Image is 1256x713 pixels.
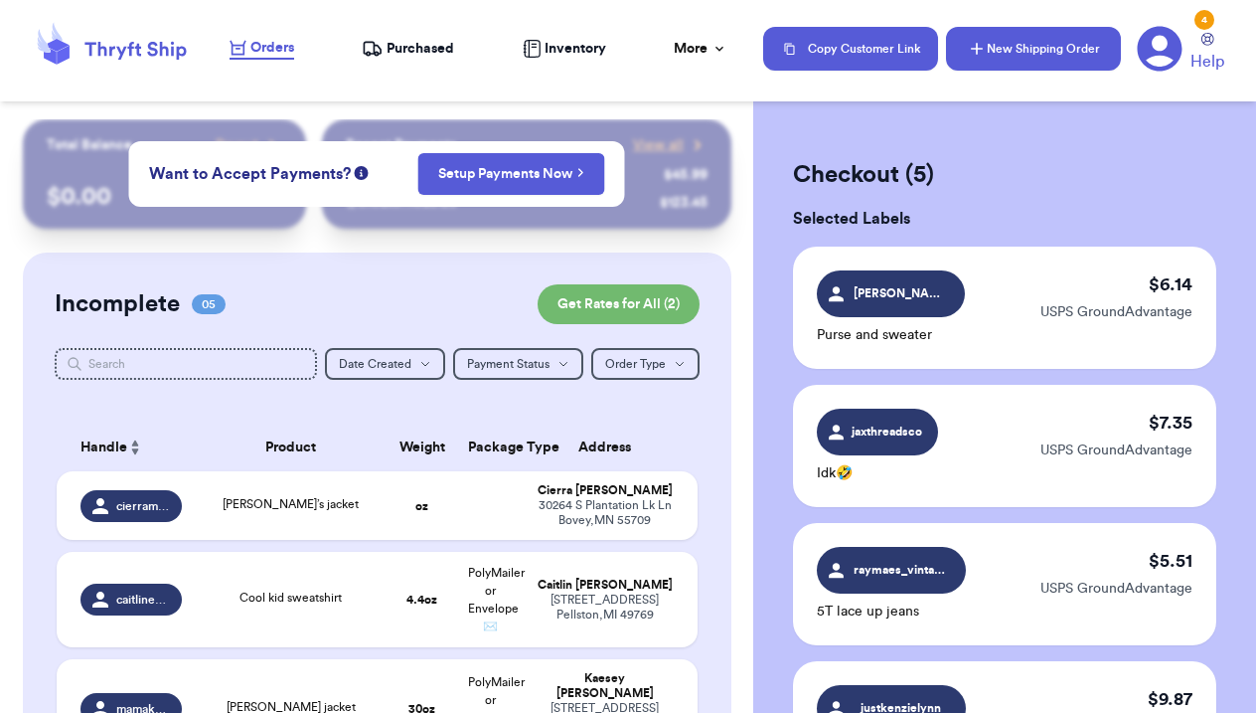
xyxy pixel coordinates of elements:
span: 05 [192,294,226,314]
div: Caitlin [PERSON_NAME] [537,578,673,593]
div: [STREET_ADDRESS] Pellston , MI 49769 [537,593,673,623]
a: Setup Payments Now [438,164,584,184]
p: 5T lace up jeans [817,602,966,622]
div: $ 45.99 [664,165,707,185]
th: Weight [388,424,456,471]
div: $ 123.45 [660,193,707,213]
a: Inventory [523,39,606,59]
a: Payout [216,135,282,155]
p: Purse and sweater [817,325,965,345]
span: raymaes_vintagekids [854,561,948,579]
span: Order Type [605,358,666,370]
div: Kaesey [PERSON_NAME] [537,671,673,701]
button: Get Rates for All (2) [538,284,700,324]
p: Idk🤣 [817,463,938,483]
p: $ 0.00 [47,181,282,213]
strong: oz [415,500,428,512]
p: Total Balance [47,135,132,155]
span: caitlinenathan [116,592,171,608]
h3: Selected Labels [793,207,1216,231]
div: Cierra [PERSON_NAME] [537,483,673,498]
div: 30264 S Plantation Lk Ln Bovey , MN 55709 [537,498,673,528]
button: New Shipping Order [946,27,1121,71]
h2: Checkout ( 5 ) [793,159,1216,191]
p: USPS GroundAdvantage [1040,441,1192,460]
a: View all [633,135,707,155]
p: USPS GroundAdvantage [1040,579,1192,599]
p: Recent Payments [346,135,456,155]
span: Date Created [339,358,411,370]
a: Help [1190,33,1224,74]
input: Search [55,348,317,380]
span: PolyMailer or Envelope ✉️ [468,567,525,632]
th: Product [194,424,387,471]
span: Handle [80,438,127,458]
div: More [674,39,727,59]
a: Orders [230,38,294,60]
p: $ 7.35 [1149,409,1192,437]
span: jaxthreadsco [851,423,924,441]
span: [PERSON_NAME]’s jacket [223,498,359,510]
th: Package Type [456,424,525,471]
span: cierrameyerberg [116,498,171,514]
button: Order Type [591,348,700,380]
h2: Incomplete [55,288,180,320]
span: [PERSON_NAME] jacket [227,701,356,713]
span: Cool kid sweatshirt [239,592,342,604]
button: Copy Customer Link [763,27,938,71]
p: USPS GroundAdvantage [1040,302,1192,322]
span: [PERSON_NAME] [854,284,947,302]
a: Purchased [362,39,454,59]
span: Purchased [387,39,454,59]
p: $ 5.51 [1149,547,1192,575]
p: $ 6.14 [1149,270,1192,298]
span: Payout [216,135,258,155]
strong: 4.4 oz [406,594,437,606]
span: Want to Accept Payments? [149,162,351,186]
span: Payment Status [467,358,549,370]
div: 4 [1194,10,1214,30]
p: $ 9.87 [1148,685,1192,713]
th: Address [525,424,697,471]
button: Date Created [325,348,445,380]
button: Payment Status [453,348,583,380]
a: 4 [1137,26,1182,72]
span: View all [633,135,684,155]
button: Sort ascending [127,436,143,459]
span: Orders [250,38,294,58]
span: Inventory [545,39,606,59]
span: Help [1190,50,1224,74]
button: Setup Payments Now [417,153,605,195]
